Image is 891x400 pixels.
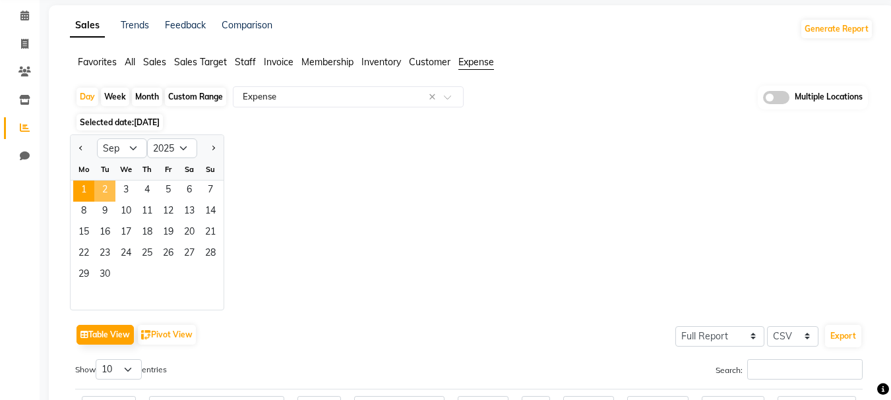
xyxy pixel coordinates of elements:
[179,159,200,180] div: Sa
[101,88,129,106] div: Week
[134,117,160,127] span: [DATE]
[158,244,179,265] span: 26
[179,244,200,265] div: Saturday, September 27, 2025
[97,138,147,158] select: Select month
[75,359,167,380] label: Show entries
[137,244,158,265] div: Thursday, September 25, 2025
[137,202,158,223] span: 11
[179,244,200,265] span: 27
[138,325,196,345] button: Pivot View
[76,138,86,159] button: Previous month
[795,91,863,104] span: Multiple Locations
[158,244,179,265] div: Friday, September 26, 2025
[801,20,872,38] button: Generate Report
[165,19,206,31] a: Feedback
[115,202,137,223] div: Wednesday, September 10, 2025
[94,159,115,180] div: Tu
[301,56,353,68] span: Membership
[137,159,158,180] div: Th
[94,202,115,223] span: 9
[115,159,137,180] div: We
[179,202,200,223] div: Saturday, September 13, 2025
[200,244,221,265] span: 28
[409,56,450,68] span: Customer
[77,325,134,345] button: Table View
[73,244,94,265] div: Monday, September 22, 2025
[825,325,861,347] button: Export
[137,244,158,265] span: 25
[73,244,94,265] span: 22
[137,181,158,202] div: Thursday, September 4, 2025
[158,202,179,223] span: 12
[115,223,137,244] div: Wednesday, September 17, 2025
[158,181,179,202] span: 5
[264,56,293,68] span: Invoice
[73,202,94,223] span: 8
[94,265,115,286] span: 30
[179,181,200,202] span: 6
[94,223,115,244] span: 16
[137,202,158,223] div: Thursday, September 11, 2025
[208,138,218,159] button: Next month
[94,223,115,244] div: Tuesday, September 16, 2025
[179,223,200,244] span: 20
[78,56,117,68] span: Favorites
[73,181,94,202] div: Monday, September 1, 2025
[137,223,158,244] span: 18
[200,202,221,223] div: Sunday, September 14, 2025
[222,19,272,31] a: Comparison
[94,244,115,265] span: 23
[716,359,863,380] label: Search:
[73,159,94,180] div: Mo
[179,181,200,202] div: Saturday, September 6, 2025
[361,56,401,68] span: Inventory
[141,330,151,340] img: pivot.png
[121,19,149,31] a: Trends
[200,181,221,202] div: Sunday, September 7, 2025
[200,244,221,265] div: Sunday, September 28, 2025
[115,244,137,265] span: 24
[158,223,179,244] span: 19
[73,181,94,202] span: 1
[200,202,221,223] span: 14
[73,223,94,244] span: 15
[235,56,256,68] span: Staff
[200,223,221,244] div: Sunday, September 21, 2025
[429,90,440,104] span: Clear all
[158,202,179,223] div: Friday, September 12, 2025
[147,138,197,158] select: Select year
[94,202,115,223] div: Tuesday, September 9, 2025
[115,244,137,265] div: Wednesday, September 24, 2025
[143,56,166,68] span: Sales
[94,244,115,265] div: Tuesday, September 23, 2025
[115,223,137,244] span: 17
[115,202,137,223] span: 10
[73,202,94,223] div: Monday, September 8, 2025
[77,114,163,130] span: Selected date:
[137,223,158,244] div: Thursday, September 18, 2025
[747,359,863,380] input: Search:
[115,181,137,202] div: Wednesday, September 3, 2025
[179,202,200,223] span: 13
[115,181,137,202] span: 3
[137,181,158,202] span: 4
[94,181,115,202] div: Tuesday, September 2, 2025
[73,265,94,286] span: 29
[179,223,200,244] div: Saturday, September 20, 2025
[158,159,179,180] div: Fr
[94,265,115,286] div: Tuesday, September 30, 2025
[96,359,142,380] select: Showentries
[70,14,105,38] a: Sales
[158,181,179,202] div: Friday, September 5, 2025
[200,159,221,180] div: Su
[125,56,135,68] span: All
[73,265,94,286] div: Monday, September 29, 2025
[73,223,94,244] div: Monday, September 15, 2025
[174,56,227,68] span: Sales Target
[77,88,98,106] div: Day
[165,88,226,106] div: Custom Range
[132,88,162,106] div: Month
[200,181,221,202] span: 7
[94,181,115,202] span: 2
[158,223,179,244] div: Friday, September 19, 2025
